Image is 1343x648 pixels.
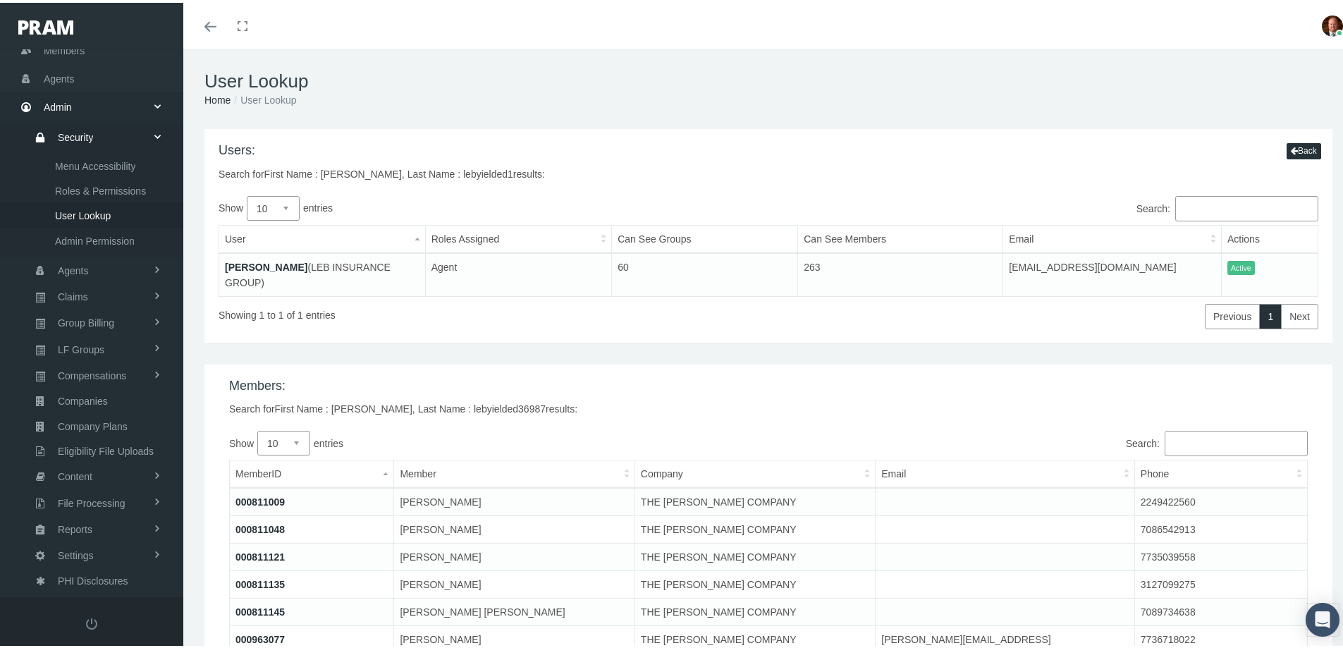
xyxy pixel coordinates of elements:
h4: Users: [219,140,545,156]
span: Active [1227,258,1255,273]
span: Agents [58,256,89,280]
li: User Lookup [231,90,296,105]
td: THE [PERSON_NAME] COMPANY [634,541,875,568]
span: PHI Disclosures [58,566,128,590]
th: User: activate to sort column descending [219,222,426,250]
a: 1 [1259,301,1282,326]
img: S_Profile_Picture_693.jpg [1322,13,1343,34]
td: [PERSON_NAME] [394,485,634,513]
th: Email: activate to sort column ascending [1003,222,1222,250]
span: First Name : [PERSON_NAME], Last Name : leb [264,166,477,177]
td: THE [PERSON_NAME] COMPANY [634,513,875,541]
td: 7089734638 [1134,596,1307,623]
td: 263 [798,250,1003,294]
td: [EMAIL_ADDRESS][DOMAIN_NAME] [1003,250,1222,294]
span: Menu Accessibility [55,152,135,176]
span: Admin [44,91,72,118]
a: Next [1281,301,1318,326]
label: Search: [768,428,1308,453]
span: First Name : [PERSON_NAME], Last Name : leb [275,401,487,412]
th: Can See Members [798,222,1003,250]
td: [PERSON_NAME] [394,541,634,568]
td: [PERSON_NAME] [PERSON_NAME] [394,596,634,623]
td: Agent [425,250,612,294]
a: 000963077 [235,631,285,642]
span: Agents [44,63,75,90]
input: Search: [1165,428,1308,453]
a: 000811048 [235,521,285,532]
td: [PERSON_NAME] [394,513,634,541]
select: Showentries [257,428,310,453]
td: THE [PERSON_NAME] COMPANY [634,568,875,596]
span: Content [58,462,92,486]
span: Roles & Permissions [55,176,146,200]
span: Members [44,35,85,61]
a: [PERSON_NAME] [225,259,307,270]
a: 000811121 [235,549,285,560]
img: PRAM_20_x_78.png [18,18,73,32]
label: Show entries [229,428,768,453]
th: MemberID: activate to sort column descending [230,458,394,486]
span: Companies [58,386,108,410]
div: Search for yielded results: [219,164,545,179]
span: 36987 [518,401,546,412]
span: 1 [508,166,513,177]
th: Member: activate to sort column ascending [394,458,634,486]
span: LF Groups [58,335,104,359]
a: 000811135 [235,576,285,587]
th: Actions [1222,222,1318,250]
button: Back [1287,140,1321,157]
div: Open Intercom Messenger [1306,600,1339,634]
a: 000811145 [235,604,285,615]
span: Company Plans [58,412,128,436]
span: Eligibility File Uploads [58,436,154,460]
span: User Lookup [55,201,111,225]
td: 60 [612,250,798,294]
input: Search: [1175,193,1318,219]
th: Email: activate to sort column ascending [876,458,1135,486]
td: [PERSON_NAME] [394,568,634,596]
td: 2249422560 [1134,485,1307,513]
span: Compensations [58,361,126,385]
span: Security [58,123,94,147]
td: 3127099275 [1134,568,1307,596]
a: Home [204,92,231,103]
label: Show entries [219,193,768,218]
td: (LEB INSURANCE GROUP) [219,250,426,294]
span: Settings [58,541,94,565]
label: Search: [768,193,1318,219]
span: Admin Permission [55,226,135,250]
div: Search for yielded results: [229,398,1308,414]
td: 7086542913 [1134,513,1307,541]
span: File Processing [58,489,125,513]
th: Company: activate to sort column ascending [634,458,875,486]
td: 7735039558 [1134,541,1307,568]
span: Claims [58,282,88,306]
th: Phone: activate to sort column ascending [1134,458,1307,486]
th: Can See Groups [612,222,798,250]
span: Group Billing [58,308,114,332]
span: Reports [58,515,92,539]
h1: User Lookup [204,68,1332,90]
td: THE [PERSON_NAME] COMPANY [634,485,875,513]
h4: Members: [229,376,1308,391]
a: 000811009 [235,494,285,505]
th: Roles Assigned: activate to sort column ascending [425,222,612,250]
select: Showentries [247,193,300,218]
a: Previous [1205,301,1260,326]
td: THE [PERSON_NAME] COMPANY [634,596,875,623]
